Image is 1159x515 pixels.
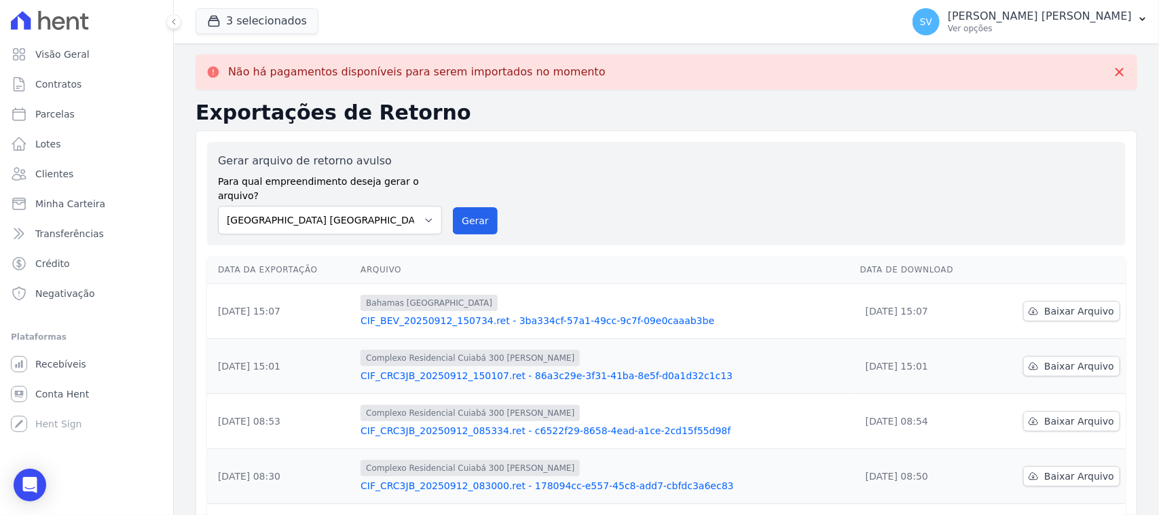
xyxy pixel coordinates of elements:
td: [DATE] 15:07 [207,284,355,339]
th: Data de Download [855,256,988,284]
a: CIF_CRC3JB_20250912_150107.ret - 86a3c29e-3f31-41ba-8e5f-d0a1d32c1c13 [361,369,849,383]
p: Não há pagamentos disponíveis para serem importados no momento [228,65,606,79]
span: Clientes [35,167,73,181]
span: Baixar Arquivo [1044,469,1114,483]
a: Contratos [5,71,168,98]
td: [DATE] 15:01 [855,339,988,394]
label: Para qual empreendimento deseja gerar o arquivo? [218,169,442,203]
span: SV [920,17,932,26]
a: Lotes [5,130,168,158]
div: Open Intercom Messenger [14,469,46,501]
td: [DATE] 08:30 [207,449,355,504]
a: CIF_CRC3JB_20250912_085334.ret - c6522f29-8658-4ead-a1ce-2cd15f55d98f [361,424,849,438]
span: Baixar Arquivo [1044,304,1114,318]
a: Negativação [5,280,168,307]
span: Parcelas [35,107,75,121]
span: Baixar Arquivo [1044,359,1114,373]
div: Plataformas [11,329,162,345]
span: Recebíveis [35,357,86,371]
a: CIF_BEV_20250912_150734.ret - 3ba334cf-57a1-49cc-9c7f-09e0caaab3be [361,314,849,327]
td: [DATE] 15:07 [855,284,988,339]
span: Visão Geral [35,48,90,61]
span: Crédito [35,257,70,270]
td: [DATE] 15:01 [207,339,355,394]
span: Negativação [35,287,95,300]
span: Contratos [35,77,81,91]
a: CIF_CRC3JB_20250912_083000.ret - 178094cc-e557-45c8-add7-cbfdc3a6ec83 [361,479,849,493]
a: Minha Carteira [5,190,168,217]
span: Transferências [35,227,104,241]
th: Data da Exportação [207,256,355,284]
span: Minha Carteira [35,197,105,211]
h2: Exportações de Retorno [196,101,1137,125]
a: Transferências [5,220,168,247]
a: Visão Geral [5,41,168,68]
span: Complexo Residencial Cuiabá 300 [PERSON_NAME] [361,460,580,476]
a: Clientes [5,160,168,188]
button: Gerar [453,207,498,234]
span: Complexo Residencial Cuiabá 300 [PERSON_NAME] [361,405,580,421]
a: Parcelas [5,101,168,128]
button: 3 selecionados [196,8,318,34]
span: Lotes [35,137,61,151]
p: Ver opções [948,23,1132,34]
a: Recebíveis [5,351,168,378]
span: Complexo Residencial Cuiabá 300 [PERSON_NAME] [361,350,580,366]
td: [DATE] 08:54 [855,394,988,449]
a: Conta Hent [5,380,168,408]
button: SV [PERSON_NAME] [PERSON_NAME] Ver opções [902,3,1159,41]
span: Conta Hent [35,387,89,401]
td: [DATE] 08:53 [207,394,355,449]
label: Gerar arquivo de retorno avulso [218,153,442,169]
th: Arquivo [355,256,855,284]
a: Baixar Arquivo [1023,356,1120,376]
p: [PERSON_NAME] [PERSON_NAME] [948,10,1132,23]
a: Baixar Arquivo [1023,466,1120,486]
td: [DATE] 08:50 [855,449,988,504]
span: Baixar Arquivo [1044,414,1114,428]
span: Bahamas [GEOGRAPHIC_DATA] [361,295,498,311]
a: Baixar Arquivo [1023,411,1120,431]
a: Baixar Arquivo [1023,301,1120,321]
a: Crédito [5,250,168,277]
